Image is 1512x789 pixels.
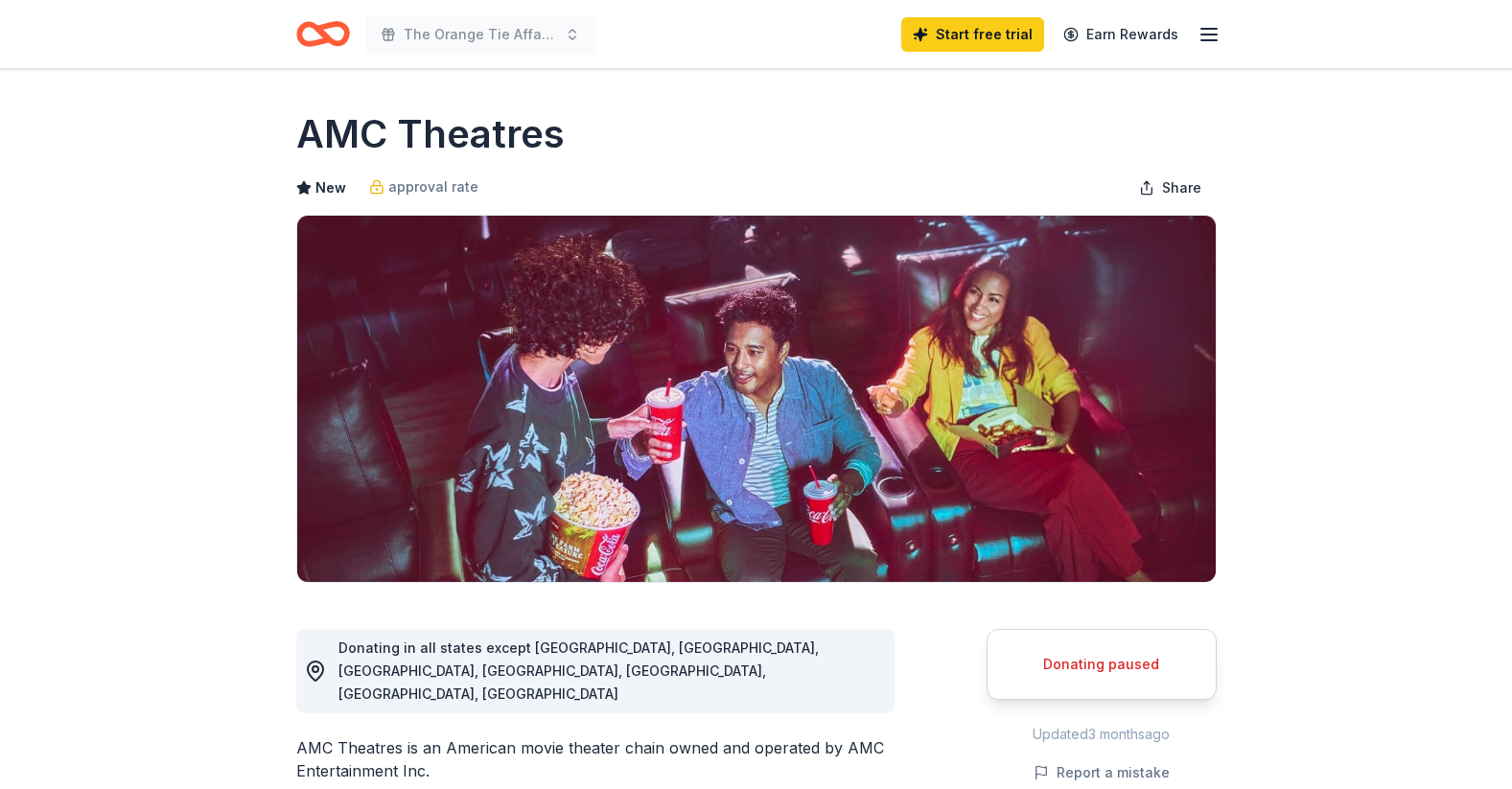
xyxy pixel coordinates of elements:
span: approval rate [388,175,478,198]
span: Donating in all states except [GEOGRAPHIC_DATA], [GEOGRAPHIC_DATA], [GEOGRAPHIC_DATA], [GEOGRAPHI... [338,639,819,702]
a: approval rate [369,175,478,198]
span: The Orange Tie Affair 2025 [404,23,557,46]
span: New [315,176,346,199]
a: Earn Rewards [1052,17,1190,52]
button: The Orange Tie Affair 2025 [365,15,595,54]
div: Donating paused [1011,653,1193,676]
a: Home [296,12,350,57]
a: Start free trial [901,17,1044,52]
div: Updated 3 months ago [987,723,1217,746]
button: Report a mistake [1034,761,1170,784]
span: Share [1162,176,1201,199]
img: Image for AMC Theatres [297,216,1216,582]
div: AMC Theatres is an American movie theater chain owned and operated by AMC Entertainment Inc. [296,736,895,782]
button: Share [1124,169,1217,207]
h1: AMC Theatres [296,107,565,161]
